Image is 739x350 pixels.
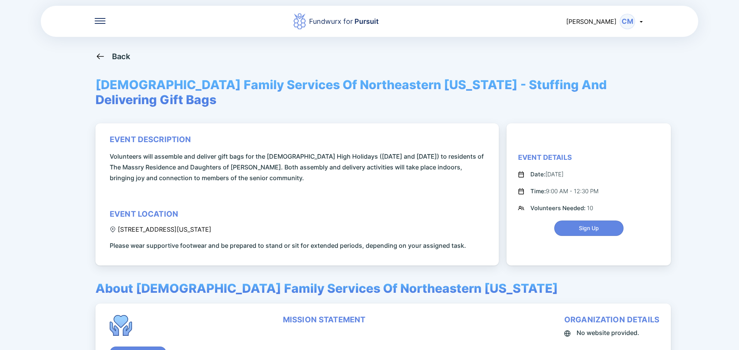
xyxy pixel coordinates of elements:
[530,204,587,212] span: Volunteers Needed:
[530,204,593,213] div: 10
[353,17,379,25] span: Pursuit
[110,209,178,219] div: event location
[530,171,545,178] span: Date:
[110,135,191,144] div: event description
[530,170,563,179] div: [DATE]
[530,187,599,196] div: 9:00 AM - 12:30 PM
[579,224,599,232] span: Sign Up
[309,16,379,27] div: Fundwurx for
[110,240,466,251] span: Please wear supportive footwear and be prepared to stand or sit for extended periods, depending o...
[554,221,624,236] button: Sign Up
[110,151,487,183] span: Volunteers will assemble and deliver gift bags for the [DEMOGRAPHIC_DATA] High Holidays ([DATE] a...
[530,187,546,195] span: Time:
[95,281,558,296] span: About [DEMOGRAPHIC_DATA] Family Services Of Northeastern [US_STATE]
[620,14,635,29] div: CM
[95,77,644,107] span: [DEMOGRAPHIC_DATA] Family Services Of Northeastern [US_STATE] - Stuffing And Delivering Gift Bags
[577,327,639,338] span: No website provided.
[518,153,572,162] div: Event Details
[564,315,659,324] div: organization details
[283,315,366,324] div: mission statement
[112,52,130,61] div: Back
[566,18,617,25] span: [PERSON_NAME]
[110,226,211,233] div: [STREET_ADDRESS][US_STATE]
